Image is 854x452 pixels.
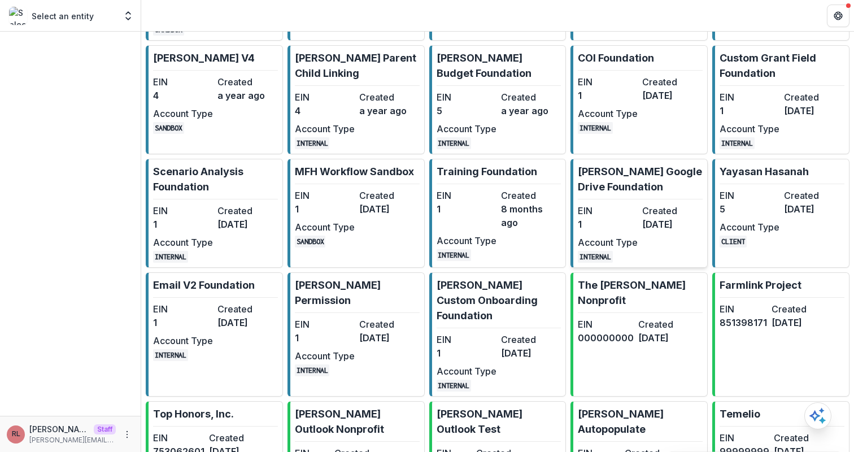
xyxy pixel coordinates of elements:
dt: Created [359,318,419,331]
code: INTERNAL [295,137,330,149]
dd: [DATE] [638,331,694,345]
p: Yayasan Hasanah [720,164,809,179]
a: Email V2 FoundationEIN1Created[DATE]Account TypeINTERNAL [146,272,283,397]
code: INTERNAL [153,349,188,361]
p: [PERSON_NAME][EMAIL_ADDRESS][DOMAIN_NAME] [29,435,116,445]
dt: EIN [720,431,769,445]
dt: EIN [720,90,779,104]
p: The [PERSON_NAME] Nonprofit [578,277,703,308]
p: Select an entity [32,10,94,22]
dt: Created [784,90,844,104]
div: Ruthwick LOI [12,431,20,438]
dt: EIN [295,318,355,331]
dd: 1 [720,104,779,118]
dd: [DATE] [359,202,419,216]
dt: Created [774,431,823,445]
p: [PERSON_NAME] [29,423,89,435]
dt: Created [501,333,561,346]
a: Custom Grant Field FoundationEIN1Created[DATE]Account TypeINTERNAL [712,45,849,154]
dt: Account Type [578,107,638,120]
dt: Account Type [153,236,213,249]
dt: EIN [720,302,767,316]
code: INTERNAL [578,251,613,263]
dd: [DATE] [642,89,702,102]
dt: Account Type [295,349,355,363]
button: More [120,428,134,441]
p: Temelio [720,406,760,421]
code: INTERNAL [437,249,472,261]
dt: EIN [437,90,496,104]
dt: EIN [437,333,496,346]
code: INTERNAL [720,137,755,149]
dt: Created [501,90,561,104]
dd: 4 [295,104,355,118]
dt: EIN [437,189,496,202]
code: INTERNAL [437,380,472,392]
dt: EIN [295,90,355,104]
dt: EIN [720,189,779,202]
dd: 1 [578,89,638,102]
a: [PERSON_NAME] Parent Child LinkingEIN4Createda year agoAccount TypeINTERNAL [287,45,425,154]
dd: [DATE] [642,218,702,231]
dd: [DATE] [772,316,819,329]
dd: [DATE] [501,346,561,360]
dd: 8 months ago [501,202,561,229]
dt: Created [501,189,561,202]
dd: 4 [153,89,213,102]
p: Training Foundation [437,164,537,179]
a: [PERSON_NAME] V4EIN4Createda year agoAccount TypeSANDBOX [146,45,283,154]
a: [PERSON_NAME] PermissionEIN1Created[DATE]Account TypeINTERNAL [287,272,425,397]
code: INTERNAL [153,251,188,263]
dt: Created [642,204,702,218]
a: Scenario Analysis FoundationEIN1Created[DATE]Account TypeINTERNAL [146,159,283,268]
a: COI FoundationEIN1Created[DATE]Account TypeINTERNAL [570,45,708,154]
dd: 1 [578,218,638,231]
dd: [DATE] [784,202,844,216]
dt: Created [209,431,260,445]
dd: 851398171 [720,316,767,329]
a: [PERSON_NAME] Custom Onboarding FoundationEIN1Created[DATE]Account TypeINTERNAL [429,272,567,397]
dd: 1 [153,316,213,329]
dt: Account Type [295,122,355,136]
dt: Created [638,318,694,331]
a: Farmlink ProjectEIN851398171Created[DATE] [712,272,849,397]
dt: Created [217,302,277,316]
dd: [DATE] [217,218,277,231]
dt: Account Type [295,220,355,234]
dd: a year ago [359,104,419,118]
dt: Account Type [720,220,779,234]
dt: Account Type [153,107,213,120]
img: Select an entity [9,7,27,25]
p: Farmlink Project [720,277,801,293]
code: SANDBOX [295,236,326,247]
p: [PERSON_NAME] Autopopulate [578,406,703,437]
dt: EIN [295,189,355,202]
code: SANDBOX [153,122,184,134]
dt: Created [217,75,277,89]
dt: EIN [153,204,213,218]
dt: Account Type [437,234,496,247]
p: [PERSON_NAME] Outlook Nonprofit [295,406,420,437]
p: Custom Grant Field Foundation [720,50,844,81]
dd: 1 [437,346,496,360]
button: Get Help [827,5,849,27]
dt: EIN [153,302,213,316]
dt: EIN [153,431,204,445]
p: [PERSON_NAME] Parent Child Linking [295,50,420,81]
dd: 000000000 [578,331,634,345]
dt: Account Type [720,122,779,136]
p: Email V2 Foundation [153,277,255,293]
dd: 5 [720,202,779,216]
a: [PERSON_NAME] Budget FoundationEIN5Createda year agoAccount TypeINTERNAL [429,45,567,154]
dt: EIN [153,75,213,89]
p: [PERSON_NAME] V4 [153,50,255,66]
p: Top Honors, Inc. [153,406,234,421]
p: [PERSON_NAME] Outlook Test [437,406,561,437]
dt: Created [784,189,844,202]
dt: EIN [578,75,638,89]
dd: a year ago [501,104,561,118]
a: Yayasan HasanahEIN5Created[DATE]Account TypeCLIENT [712,159,849,268]
p: [PERSON_NAME] Budget Foundation [437,50,561,81]
dt: Created [772,302,819,316]
dd: 1 [437,202,496,216]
